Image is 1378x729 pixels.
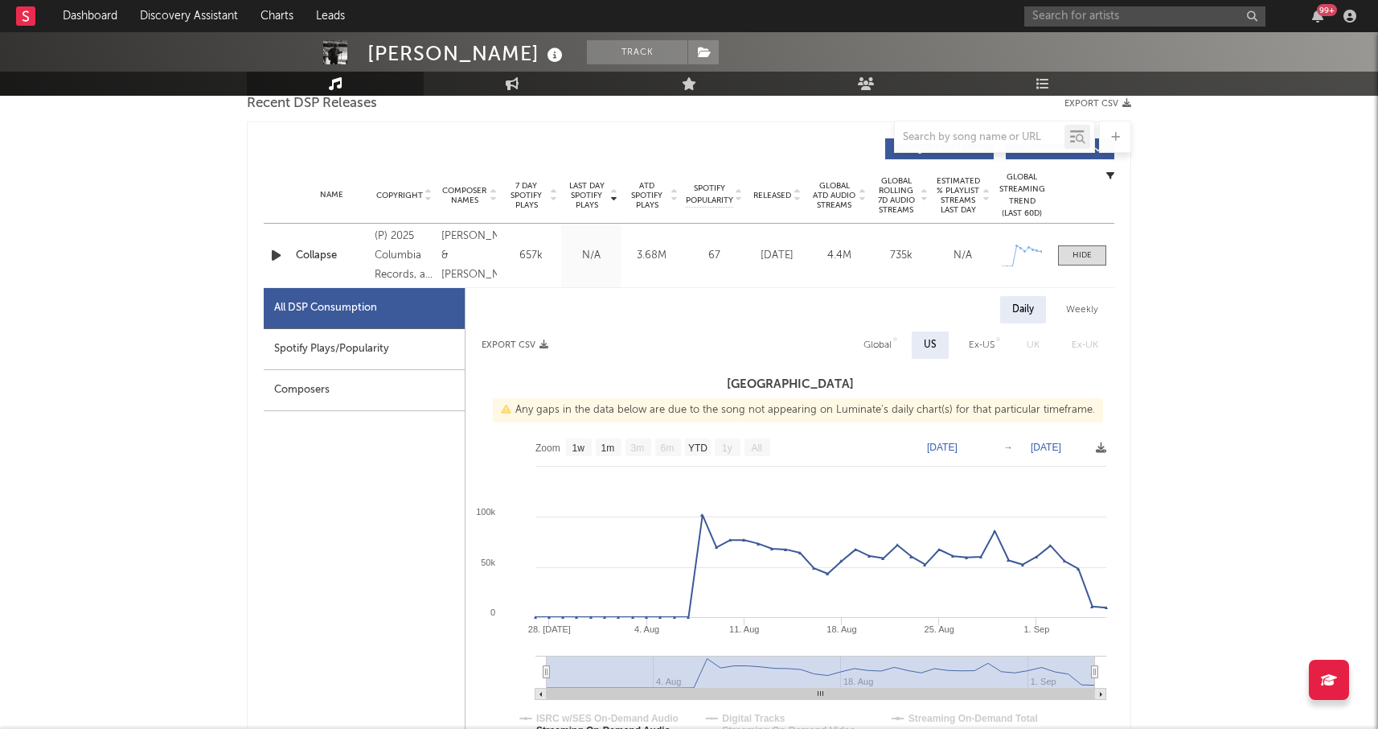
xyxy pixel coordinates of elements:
[874,176,918,215] span: Global Rolling 7D Audio Streams
[264,329,465,370] div: Spotify Plays/Popularity
[750,248,804,264] div: [DATE]
[722,443,732,454] text: 1y
[826,624,856,634] text: 18. Aug
[565,181,608,210] span: Last Day Spotify Plays
[505,181,548,210] span: 7 Day Spotify Plays
[927,442,958,453] text: [DATE]
[1024,6,1265,27] input: Search for artists
[925,624,954,634] text: 25. Aug
[528,624,571,634] text: 28. [DATE]
[587,40,687,64] button: Track
[572,443,585,454] text: 1w
[482,340,548,350] button: Export CSV
[441,227,497,285] div: [PERSON_NAME] & [PERSON_NAME]
[936,176,980,215] span: Estimated % Playlist Streams Last Day
[751,443,761,454] text: All
[729,624,759,634] text: 11. Aug
[863,336,892,355] div: Global
[1000,296,1046,323] div: Daily
[247,94,377,113] span: Recent DSP Releases
[688,443,707,454] text: YTD
[536,713,679,724] text: ISRC w/SES On-Demand Audio
[908,713,1038,724] text: Streaming On-Demand Total
[924,336,937,355] div: US
[998,171,1046,220] div: Global Streaming Trend (Last 60D)
[874,248,928,264] div: 735k
[1317,4,1337,16] div: 99 +
[375,227,433,285] div: (P) 2025 Columbia Records, a Division of Sony Music Entertainment, under exclusive license from F...
[634,624,659,634] text: 4. Aug
[1031,442,1061,453] text: [DATE]
[493,398,1103,422] div: Any gaps in the data below are due to the song not appearing on Luminate's daily chart(s) for tha...
[625,248,678,264] div: 3.68M
[535,443,560,454] text: Zoom
[476,507,495,517] text: 100k
[812,181,856,210] span: Global ATD Audio Streams
[686,183,733,207] span: Spotify Popularity
[895,131,1064,144] input: Search by song name or URL
[1064,99,1131,109] button: Export CSV
[441,186,487,205] span: Composer Names
[661,443,675,454] text: 6m
[936,248,990,264] div: N/A
[625,181,668,210] span: ATD Spotify Plays
[969,336,995,355] div: Ex-US
[481,558,495,567] text: 50k
[264,370,465,411] div: Composers
[686,248,742,264] div: 67
[490,607,495,617] text: 0
[753,191,791,200] span: Released
[1024,624,1050,634] text: 1. Sep
[296,248,367,264] a: Collapse
[1312,10,1323,23] button: 99+
[1054,296,1110,323] div: Weekly
[631,443,645,454] text: 3m
[367,40,567,67] div: [PERSON_NAME]
[565,248,617,264] div: N/A
[505,248,557,264] div: 657k
[465,375,1114,394] h3: [GEOGRAPHIC_DATA]
[274,299,377,318] div: All DSP Consumption
[812,248,866,264] div: 4.4M
[264,288,465,329] div: All DSP Consumption
[376,191,423,200] span: Copyright
[601,443,615,454] text: 1m
[296,189,367,201] div: Name
[722,713,785,724] text: Digital Tracks
[1003,442,1013,453] text: →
